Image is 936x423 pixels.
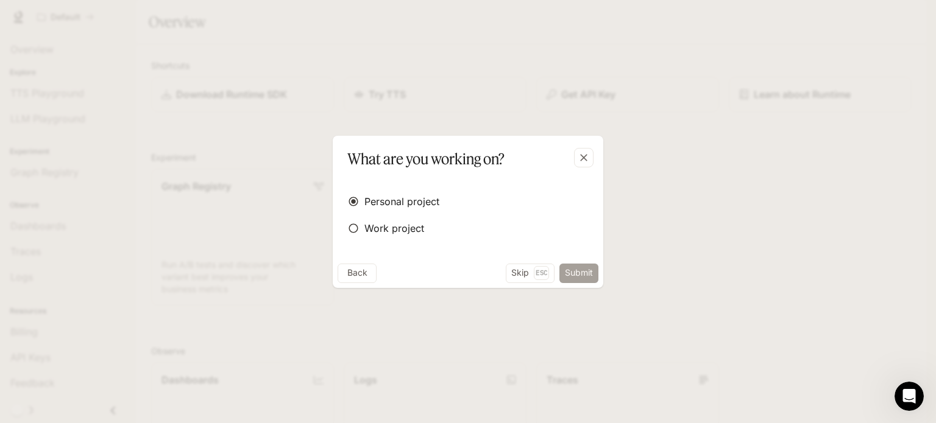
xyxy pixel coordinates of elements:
span: Personal project [364,194,439,209]
p: What are you working on? [347,148,505,170]
button: Submit [559,264,598,283]
span: Work project [364,221,424,236]
button: SkipEsc [506,264,555,283]
iframe: Intercom live chat [895,382,924,411]
button: Back [338,264,377,283]
p: Esc [534,266,549,279]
